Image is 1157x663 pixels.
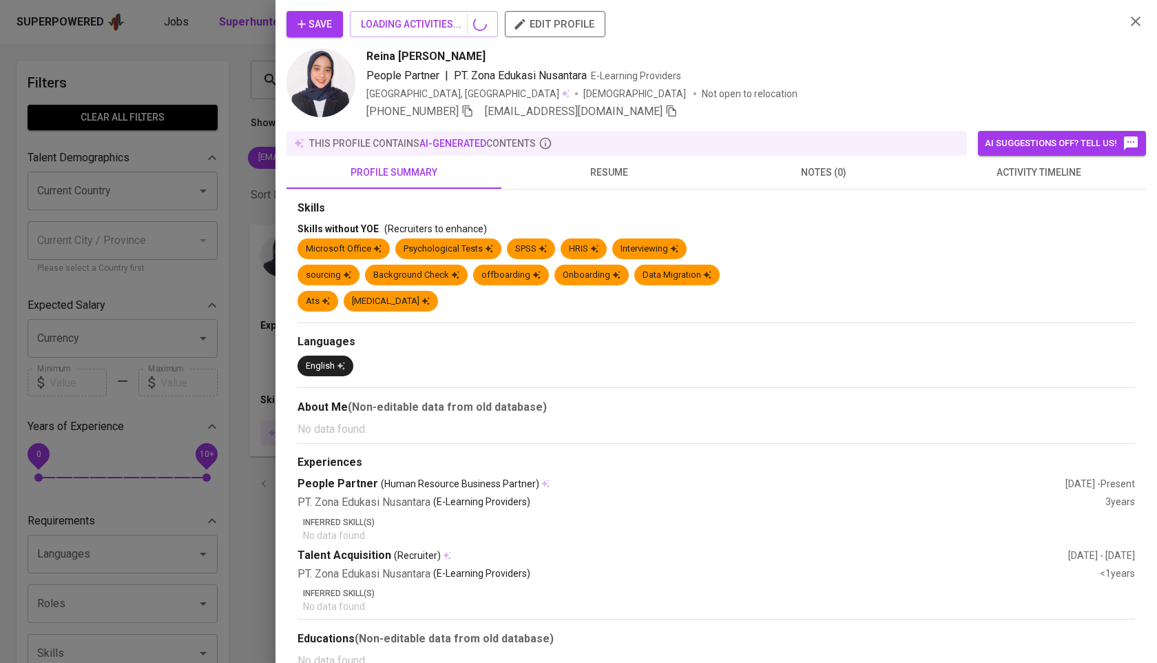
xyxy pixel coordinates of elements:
div: Background Check [373,269,459,282]
span: profile summary [295,164,493,181]
div: offboarding [481,269,541,282]
div: sourcing [306,269,351,282]
div: PT. Zona Edukasi Nusantara [298,495,1105,511]
img: 976270efd1f5f73b43ecd5139334d595.jpg [286,48,355,117]
span: [PHONE_NUMBER] [366,105,459,118]
div: 3 years [1105,495,1135,511]
b: (Non-editable data from old database) [348,400,547,414]
span: notes (0) [725,164,923,181]
div: Languages [298,334,1135,350]
button: LOADING ACTIVITIES... [350,11,498,37]
div: Psychological Tests [404,243,493,256]
div: [DATE] - [DATE] [1068,549,1135,562]
button: Save [286,11,343,37]
p: No data found. [303,600,1135,613]
div: Onboarding [563,269,621,282]
div: SPSS [515,243,547,256]
div: Skills [298,201,1135,216]
button: AI suggestions off? Tell us! [978,131,1146,156]
div: Talent Acquisition [298,548,1068,564]
span: edit profile [516,15,594,33]
div: People Partner [298,476,1065,492]
div: [MEDICAL_DATA] [352,295,430,308]
span: | [445,68,448,84]
span: (Recruiters to enhance) [384,223,487,234]
span: (Human Resource Business Partner) [381,477,539,491]
button: edit profile [505,11,605,37]
span: PT. Zona Edukasi Nusantara [454,69,587,82]
span: LOADING ACTIVITIES... [361,16,487,33]
span: [DEMOGRAPHIC_DATA] [583,87,688,101]
a: edit profile [505,18,605,29]
div: [GEOGRAPHIC_DATA], [GEOGRAPHIC_DATA] [366,87,570,101]
span: People Partner [366,69,439,82]
div: About Me [298,399,1135,416]
span: resume [510,164,708,181]
p: Inferred Skill(s) [303,516,1135,529]
span: Reina [PERSON_NAME] [366,48,486,65]
p: Not open to relocation [702,87,798,101]
div: English [306,360,345,373]
span: AI suggestions off? Tell us! [985,135,1139,152]
div: HRIS [569,243,598,256]
div: Educations [298,631,1135,647]
span: Save [298,16,332,33]
b: (Non-editable data from old database) [355,632,554,645]
div: Experiences [298,455,1135,471]
div: Interviewing [621,243,678,256]
p: No data found. [303,529,1135,542]
div: PT. Zona Edukasi Nusantara [298,567,1100,582]
p: Inferred Skill(s) [303,587,1135,600]
span: (Recruiter) [394,549,441,562]
div: [DATE] - Present [1065,477,1135,491]
p: (E-Learning Providers) [433,567,530,582]
div: Ats [306,295,330,308]
div: <1 years [1100,567,1135,582]
p: (E-Learning Providers) [433,495,530,511]
div: Microsoft Office [306,243,382,256]
span: AI-generated [419,138,486,149]
div: Data Migration [643,269,711,282]
p: this profile contains contents [309,136,536,150]
span: activity timeline [939,164,1138,181]
span: [EMAIL_ADDRESS][DOMAIN_NAME] [485,105,663,118]
p: No data found. [298,421,1135,438]
span: E-Learning Providers [591,70,681,81]
span: Skills without YOE [298,223,379,234]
